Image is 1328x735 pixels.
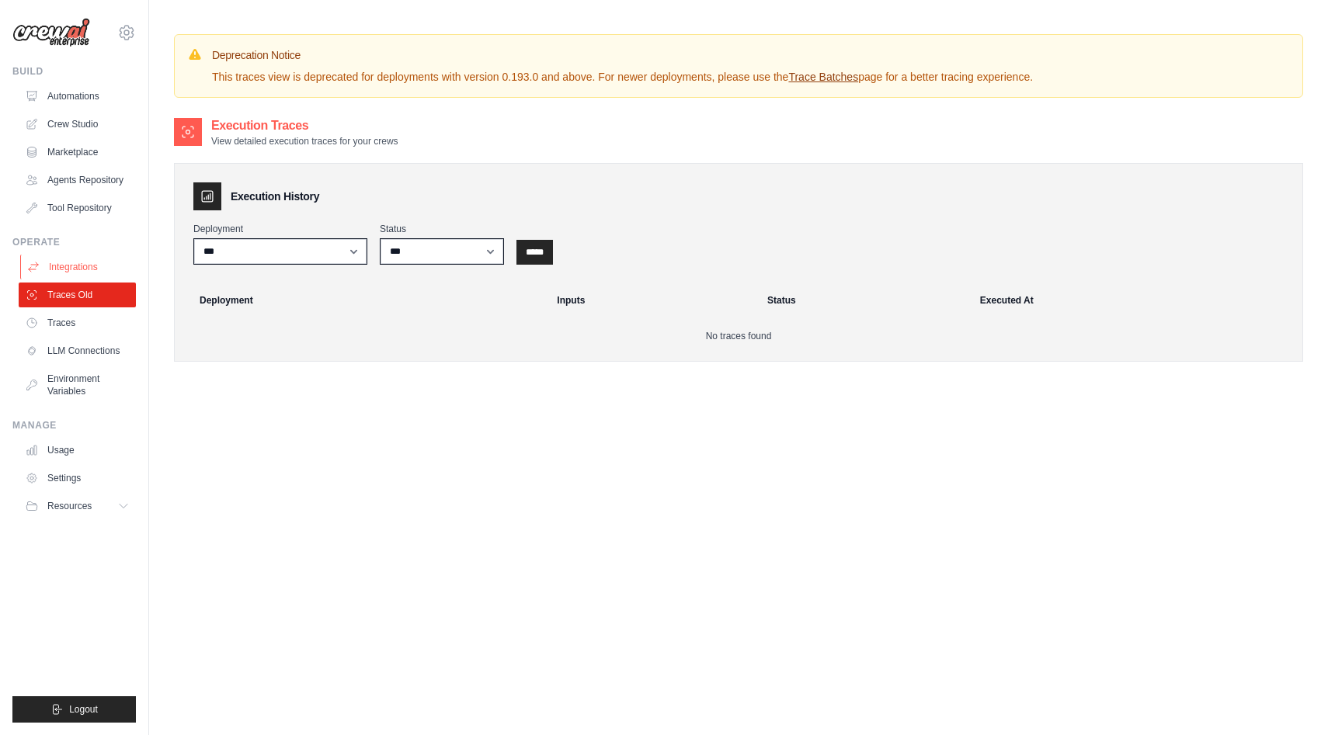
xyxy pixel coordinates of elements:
th: Deployment [181,283,548,317]
label: Deployment [193,223,367,235]
h3: Execution History [231,189,319,204]
a: Tool Repository [19,196,136,220]
button: Logout [12,696,136,723]
a: Marketplace [19,140,136,165]
div: Manage [12,419,136,432]
a: Integrations [20,255,137,279]
a: Automations [19,84,136,109]
p: This traces view is deprecated for deployments with version 0.193.0 and above. For newer deployme... [212,69,1033,85]
p: View detailed execution traces for your crews [211,135,398,147]
h3: Deprecation Notice [212,47,1033,63]
label: Status [380,223,504,235]
a: Crew Studio [19,112,136,137]
a: Environment Variables [19,366,136,404]
a: Agents Repository [19,168,136,192]
a: Traces Old [19,283,136,307]
span: Logout [69,703,98,716]
div: Operate [12,236,136,248]
th: Status [758,283,971,317]
p: No traces found [193,330,1284,342]
a: Trace Batches [788,71,858,83]
img: Logo [12,18,90,47]
th: Executed At [971,283,1296,317]
a: Usage [19,438,136,463]
span: Resources [47,500,92,512]
h2: Execution Traces [211,116,398,135]
a: Traces [19,310,136,335]
th: Inputs [548,283,758,317]
div: Build [12,65,136,78]
a: LLM Connections [19,338,136,363]
button: Resources [19,494,136,518]
a: Settings [19,466,136,491]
